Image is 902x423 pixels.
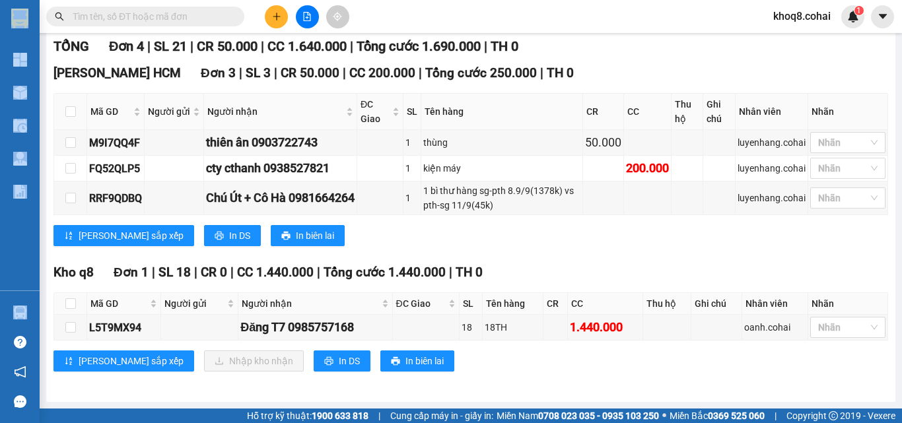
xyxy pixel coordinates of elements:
span: CC 1.640.000 [267,38,347,54]
div: Chú Út + Cô Hà 0981664264 [206,189,355,207]
span: [PERSON_NAME] HCM [53,65,181,81]
span: aim [333,12,342,21]
span: TH 0 [491,38,518,54]
span: Đơn 1 [114,265,149,280]
sup: 1 [854,6,864,15]
td: M9I7QQ4F [87,130,145,156]
span: CR 50.000 [197,38,258,54]
span: ⚪️ [662,413,666,418]
div: Nhãn [812,104,884,119]
div: luyenhang.cohai [738,135,806,150]
span: TỔNG [53,38,89,54]
div: 1 [405,135,419,150]
button: caret-down [871,5,894,28]
th: Ghi chú [703,94,736,130]
span: Tổng cước 1.440.000 [324,265,446,280]
span: Người nhận [207,104,343,119]
span: sort-ascending [64,231,73,242]
div: luyenhang.cohai [738,191,806,205]
span: file-add [302,12,312,21]
img: warehouse-icon [13,119,27,133]
div: oanh.cohai [744,320,806,335]
span: CR 50.000 [281,65,339,81]
button: printerIn biên lai [271,225,345,246]
span: [PERSON_NAME] sắp xếp [79,228,184,243]
div: 18TH [485,320,540,335]
th: CC [568,293,642,315]
span: | [152,265,155,280]
span: 1 [856,6,861,15]
strong: 0369 525 060 [708,410,765,421]
span: Hỗ trợ kỹ thuật: [247,408,368,423]
img: logo-vxr [11,9,28,28]
img: dashboard-icon [13,53,27,67]
span: | [239,65,242,81]
button: plus [265,5,288,28]
span: ĐC Giao [361,97,390,126]
button: sort-ascending[PERSON_NAME] sắp xếp [53,225,194,246]
td: L5T9MX94 [87,315,161,341]
div: Đăng T7 0985757168 [240,318,390,337]
div: luyenhang.cohai [738,161,806,176]
th: Ghi chú [691,293,742,315]
span: | [261,38,264,54]
span: printer [324,356,333,367]
span: SL 3 [246,65,271,81]
span: Mã GD [90,104,131,119]
div: Nhãn [812,296,884,311]
div: thùng [423,135,580,150]
span: | [194,265,197,280]
span: Tổng cước 1.690.000 [357,38,481,54]
span: TH 0 [456,265,483,280]
span: | [350,38,353,54]
th: SL [403,94,421,130]
div: 50.000 [585,133,621,152]
span: | [317,265,320,280]
span: CR 0 [201,265,227,280]
span: Đơn 3 [201,65,236,81]
span: | [540,65,543,81]
th: SL [460,293,483,315]
button: printerIn DS [314,350,370,372]
button: printerIn biên lai [380,350,454,372]
span: Kho q8 [53,265,94,280]
span: printer [281,231,291,242]
span: Đơn 4 [109,38,144,54]
span: | [147,38,151,54]
div: RRF9QDBQ [89,190,142,207]
span: Mã GD [90,296,147,311]
button: file-add [296,5,319,28]
span: In DS [229,228,250,243]
span: In DS [339,354,360,368]
div: 18 [462,320,480,335]
img: warehouse-icon [13,86,27,100]
span: | [449,265,452,280]
input: Tìm tên, số ĐT hoặc mã đơn [73,9,228,24]
div: L5T9MX94 [89,319,158,336]
span: notification [14,366,26,378]
span: Người gửi [164,296,225,311]
img: warehouse-icon [13,306,27,319]
span: copyright [829,411,838,420]
span: CC 1.440.000 [237,265,314,280]
th: CR [583,94,624,130]
th: CC [624,94,672,130]
span: SL 21 [154,38,187,54]
span: | [419,65,422,81]
td: RRF9QDBQ [87,181,145,215]
span: question-circle [14,336,26,348]
div: M9I7QQ4F [89,135,142,151]
span: SL 18 [158,265,191,280]
span: Người gửi [148,104,190,119]
span: ĐC Giao [396,296,446,311]
th: Thu hộ [643,293,691,315]
span: In biên lai [405,354,444,368]
img: warehouse-icon [13,152,27,166]
span: khoq8.cohai [763,8,841,24]
span: TH 0 [547,65,574,81]
div: 1 [405,161,419,176]
div: thiên ân 0903722743 [206,133,355,152]
th: Thu hộ [672,94,703,130]
th: Nhân viên [742,293,808,315]
span: plus [272,12,281,21]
